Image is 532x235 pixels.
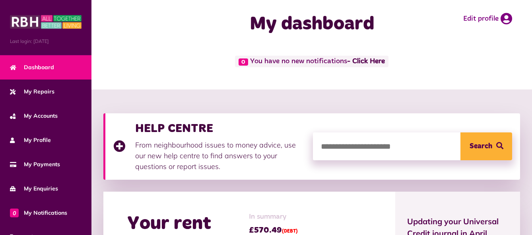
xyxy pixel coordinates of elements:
span: My Payments [10,160,60,169]
span: Dashboard [10,63,54,72]
span: In summary [249,212,298,222]
button: Search [460,132,512,160]
span: My Accounts [10,112,58,120]
span: My Notifications [10,209,67,217]
span: 0 [239,58,248,66]
img: MyRBH [10,14,82,30]
span: 0 [10,208,19,217]
span: Last login: [DATE] [10,38,82,45]
a: Edit profile [463,13,512,25]
span: Search [470,132,492,160]
h1: My dashboard [210,13,414,36]
h3: HELP CENTRE [135,121,305,136]
a: - Click Here [347,58,385,65]
p: From neighbourhood issues to money advice, use our new help centre to find answers to your questi... [135,140,305,172]
span: My Profile [10,136,51,144]
span: My Enquiries [10,185,58,193]
span: My Repairs [10,87,54,96]
span: You have no new notifications [235,56,388,67]
span: (DEBT) [282,229,298,234]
